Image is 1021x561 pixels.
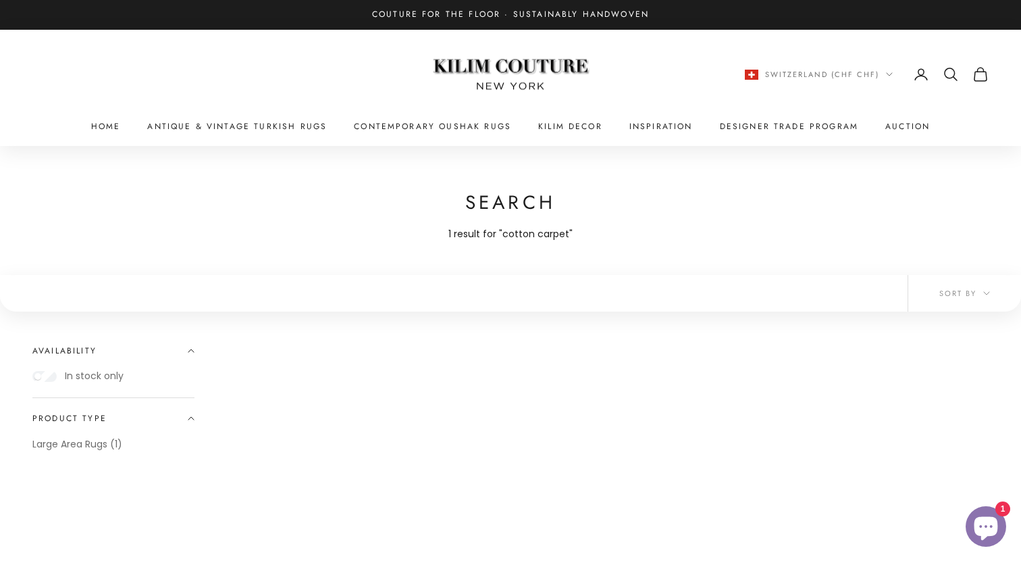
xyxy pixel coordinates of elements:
nav: Primary navigation [32,120,989,133]
span: Product type [32,412,107,425]
inbox-online-store-chat: Shopify online store chat [962,506,1010,550]
img: Logo of Kilim Couture New York [426,43,595,107]
label: Large Area Rugs (1) [32,437,122,452]
summary: Product type [32,398,194,439]
label: In stock only [65,368,124,384]
span: Sort by [939,287,990,299]
a: Designer Trade Program [720,120,859,133]
img: Switzerland [745,70,758,80]
p: 1 result for "cotton carpet" [448,226,573,242]
a: Inspiration [629,120,693,133]
span: Switzerland (CHF CHF) [765,68,879,80]
nav: Secondary navigation [745,66,989,82]
a: Antique & Vintage Turkish Rugs [147,120,327,133]
a: Auction [885,120,930,133]
p: Couture for the Floor · Sustainably Handwoven [372,8,649,22]
button: Change country or currency [745,68,893,80]
summary: Kilim Decor [538,120,602,133]
span: Availability [32,344,97,358]
a: Contemporary Oushak Rugs [354,120,511,133]
h1: Search [448,189,573,216]
summary: Availability [32,344,194,371]
a: Home [91,120,121,133]
button: Sort by [908,275,1021,312]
